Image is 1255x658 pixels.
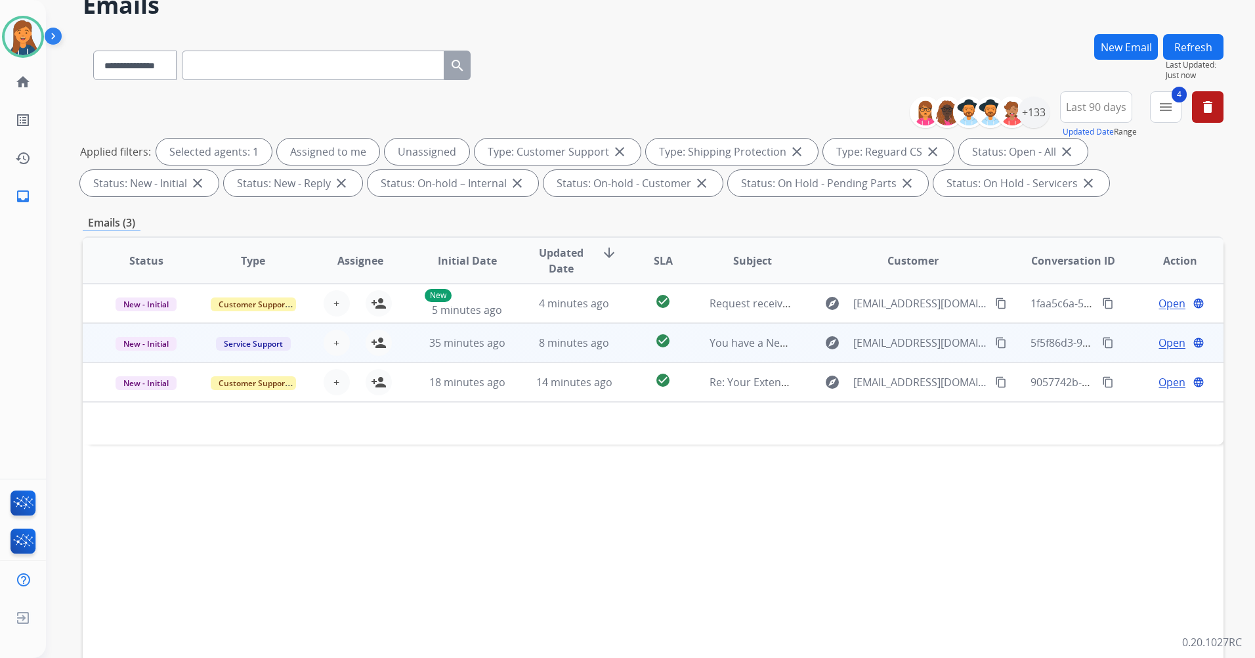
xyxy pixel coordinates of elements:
[612,144,627,160] mat-icon: close
[1031,253,1115,269] span: Conversation ID
[1063,126,1137,137] span: Range
[655,333,671,349] mat-icon: check_circle
[324,369,350,395] button: +
[156,139,272,165] div: Selected agents: 1
[539,336,609,350] span: 8 minutes ago
[536,375,612,389] span: 14 minutes ago
[654,253,673,269] span: SLA
[371,296,387,311] mat-icon: person_add
[129,253,163,269] span: Status
[1102,297,1114,309] mat-icon: content_copy
[83,215,140,231] p: Emails (3)
[532,245,591,276] span: Updated Date
[1166,60,1223,70] span: Last Updated:
[1094,34,1158,60] button: New Email
[1018,97,1050,128] div: +133
[190,175,205,191] mat-icon: close
[1031,296,1232,311] span: 1faa5c6a-56d6-4b49-b12c-9204b40d8bc6
[1063,127,1114,137] button: Updated Date
[1159,374,1185,390] span: Open
[655,372,671,388] mat-icon: check_circle
[1159,296,1185,311] span: Open
[450,58,465,74] mat-icon: search
[116,297,177,311] span: New - Initial
[1193,337,1204,349] mat-icon: language
[1159,335,1185,351] span: Open
[1102,337,1114,349] mat-icon: content_copy
[655,294,671,309] mat-icon: check_circle
[1158,99,1174,115] mat-icon: menu
[509,175,525,191] mat-icon: close
[15,112,31,128] mat-icon: list_alt
[933,170,1109,196] div: Status: On Hold - Servicers
[995,337,1007,349] mat-icon: content_copy
[853,335,988,351] span: [EMAIL_ADDRESS][DOMAIN_NAME]
[1031,336,1225,350] span: 5f5f86d3-9184-4363-9966-1fe790d4c6ec
[241,253,265,269] span: Type
[1102,376,1114,388] mat-icon: content_copy
[1031,375,1230,389] span: 9057742b-5f31-49d7-9744-55c484c95432
[224,170,362,196] div: Status: New - Reply
[371,374,387,390] mat-icon: person_add
[925,144,941,160] mat-icon: close
[80,144,151,160] p: Applied filters:
[333,335,339,351] span: +
[853,374,988,390] span: [EMAIL_ADDRESS][DOMAIN_NAME]
[371,335,387,351] mat-icon: person_add
[1060,91,1132,123] button: Last 90 days
[728,170,928,196] div: Status: On Hold - Pending Parts
[1117,238,1223,284] th: Action
[1200,99,1216,115] mat-icon: delete
[824,374,840,390] mat-icon: explore
[539,296,609,311] span: 4 minutes ago
[333,374,339,390] span: +
[789,144,805,160] mat-icon: close
[995,297,1007,309] mat-icon: content_copy
[646,139,818,165] div: Type: Shipping Protection
[5,18,41,55] img: avatar
[15,188,31,204] mat-icon: inbox
[116,337,177,351] span: New - Initial
[385,139,469,165] div: Unassigned
[337,253,383,269] span: Assignee
[1166,70,1223,81] span: Just now
[211,297,296,311] span: Customer Support
[432,303,502,317] span: 5 minutes ago
[1059,144,1074,160] mat-icon: close
[853,296,988,311] span: [EMAIL_ADDRESS][DOMAIN_NAME]
[80,170,219,196] div: Status: New - Initial
[824,296,840,311] mat-icon: explore
[324,290,350,317] button: +
[429,375,505,389] span: 18 minutes ago
[694,175,710,191] mat-icon: close
[1182,634,1242,650] p: 0.20.1027RC
[1193,297,1204,309] mat-icon: language
[15,150,31,166] mat-icon: history
[601,245,617,261] mat-icon: arrow_downward
[995,376,1007,388] mat-icon: content_copy
[823,139,954,165] div: Type: Reguard CS
[887,253,939,269] span: Customer
[475,139,641,165] div: Type: Customer Support
[277,139,379,165] div: Assigned to me
[429,336,505,350] span: 35 minutes ago
[710,296,1097,311] span: Request received] Resolve the issue and log your decision. ͏‌ ͏‌ ͏‌ ͏‌ ͏‌ ͏‌ ͏‌ ͏‌ ͏‌ ͏‌ ͏‌ ͏‌ ͏‌...
[959,139,1088,165] div: Status: Open - All
[438,253,497,269] span: Initial Date
[543,170,723,196] div: Status: On-hold - Customer
[15,74,31,90] mat-icon: home
[324,330,350,356] button: +
[710,336,1252,350] span: You have a New Message from BBB Serving [GEOGRAPHIC_DATA][US_STATE], Consumer Complaint #23635694
[1193,376,1204,388] mat-icon: language
[710,375,904,389] span: Re: Your Extend claim is being reviewed
[1150,91,1181,123] button: 4
[1066,104,1126,110] span: Last 90 days
[333,296,339,311] span: +
[116,376,177,390] span: New - Initial
[1080,175,1096,191] mat-icon: close
[1172,87,1187,102] span: 4
[211,376,296,390] span: Customer Support
[216,337,291,351] span: Service Support
[425,289,452,302] p: New
[899,175,915,191] mat-icon: close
